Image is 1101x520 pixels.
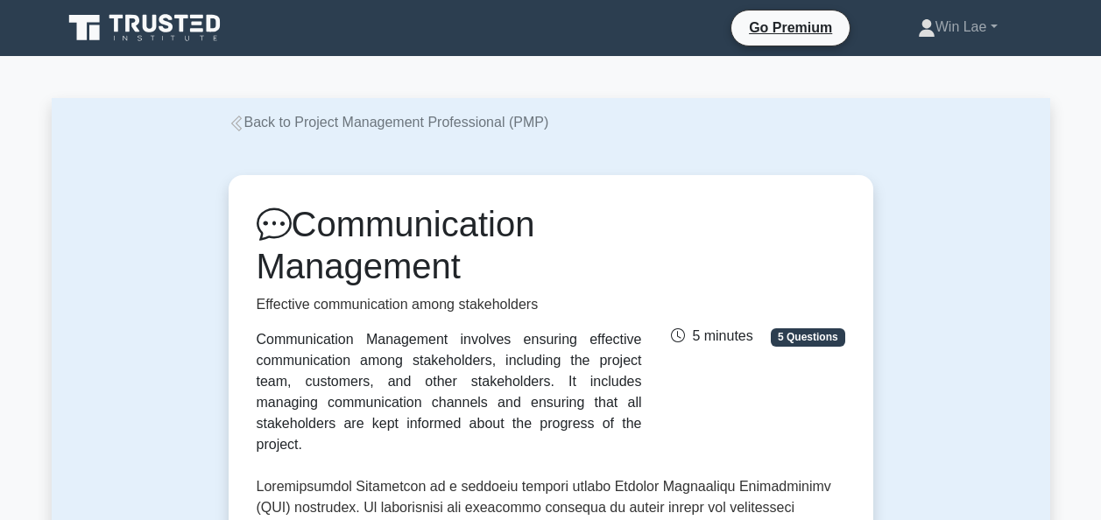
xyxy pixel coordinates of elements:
[876,10,1040,45] a: Win Lae
[257,294,642,315] p: Effective communication among stakeholders
[229,115,549,130] a: Back to Project Management Professional (PMP)
[738,17,843,39] a: Go Premium
[257,203,642,287] h1: Communication Management
[771,328,844,346] span: 5 Questions
[671,328,752,343] span: 5 minutes
[257,329,642,455] div: Communication Management involves ensuring effective communication among stakeholders, including ...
